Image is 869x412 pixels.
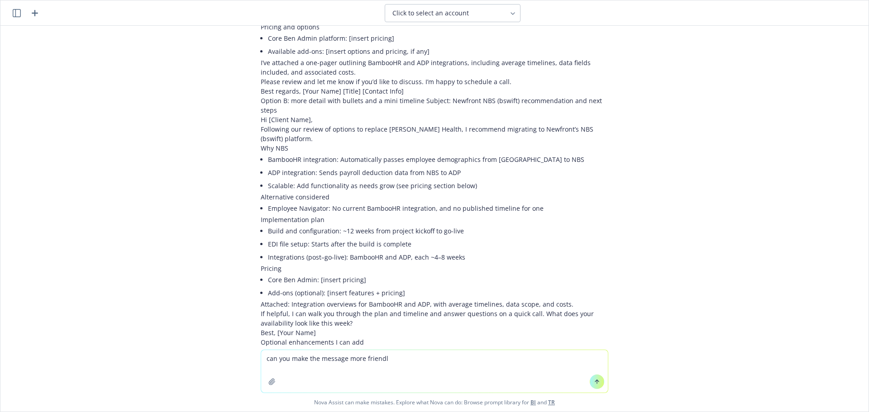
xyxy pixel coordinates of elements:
[268,179,608,192] li: Scalable: Add functionality as needs grow (see pricing section below)
[268,286,608,299] li: Add-ons (optional): [insert features + pricing]
[261,299,608,309] p: Attached: Integration overviews for BambooHR and ADP, with average timelines, data scope, and costs.
[261,309,608,328] p: If helpful, I can walk you through the plan and timeline and answer questions on a quick call. Wh...
[261,22,608,32] p: Pricing and options
[268,153,608,166] li: BambooHR integration: Automatically passes employee demographics from [GEOGRAPHIC_DATA] to NBS
[268,273,608,286] li: Core Ben Admin: [insert pricing]
[261,215,608,224] p: Implementation plan
[268,45,608,58] li: Available add-ons: [insert options and pricing, if any]
[261,96,608,115] p: Option B: more detail with bullets and a mini timeline Subject: Newfront NBS (bswift) recommendat...
[261,350,608,393] textarea: can you make the message more friendl
[261,192,608,202] p: Alternative considered
[530,398,536,406] a: BI
[261,115,608,124] p: Hi [Client Name],
[4,393,865,412] span: Nova Assist can make mistakes. Explore what Nova can do: Browse prompt library for and
[268,251,608,264] li: Integrations (post–go-live): BambooHR and ADP, each ~4–8 weeks
[261,143,608,153] p: Why NBS
[261,337,608,347] p: Optional enhancements I can add
[261,86,608,96] p: Best regards, [Your Name] [Title] [Contact Info]
[261,264,608,273] p: Pricing
[385,4,520,22] button: Click to select an account
[548,398,555,406] a: TR
[268,237,608,251] li: EDI file setup: Starts after the build is complete
[268,224,608,237] li: Build and configuration: ~12 weeks from project kickoff to go-live
[268,166,608,179] li: ADP integration: Sends payroll deduction data from NBS to ADP
[268,347,608,360] li: A simple table showing phases, owners, and estimated durations
[392,9,469,18] span: Click to select an account
[261,124,608,143] p: Following our review of options to replace [PERSON_NAME] Health, I recommend migrating to Newfron...
[268,32,608,45] li: Core Ben Admin platform: [insert pricing]
[261,328,608,337] p: Best, [Your Name]
[268,202,608,215] li: Employee Navigator: No current BambooHR integration, and no published timeline for one
[261,58,608,77] p: I’ve attached a one-pager outlining BambooHR and ADP integrations, including average timelines, d...
[261,77,608,86] p: Please review and let me know if you’d like to discuss. I’m happy to schedule a call.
